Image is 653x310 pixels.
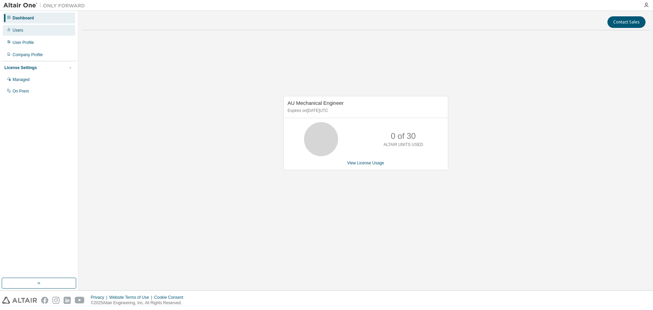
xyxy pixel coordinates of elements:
[391,130,416,142] p: 0 of 30
[2,297,37,304] img: altair_logo.svg
[91,295,109,300] div: Privacy
[13,77,30,82] div: Managed
[91,300,187,306] p: © 2025 Altair Engineering, Inc. All Rights Reserved.
[109,295,154,300] div: Website Terms of Use
[288,100,344,106] span: AU Mechanical Engineer
[13,15,34,21] div: Dashboard
[13,88,29,94] div: On Prem
[13,52,43,58] div: Company Profile
[288,108,442,114] p: Expires on [DATE] UTC
[4,65,37,70] div: License Settings
[64,297,71,304] img: linkedin.svg
[384,142,423,148] p: ALTAIR UNITS USED
[13,28,23,33] div: Users
[3,2,88,9] img: Altair One
[41,297,48,304] img: facebook.svg
[13,40,34,45] div: User Profile
[52,297,60,304] img: instagram.svg
[154,295,187,300] div: Cookie Consent
[75,297,85,304] img: youtube.svg
[347,161,384,165] a: View License Usage
[607,16,646,28] button: Contact Sales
